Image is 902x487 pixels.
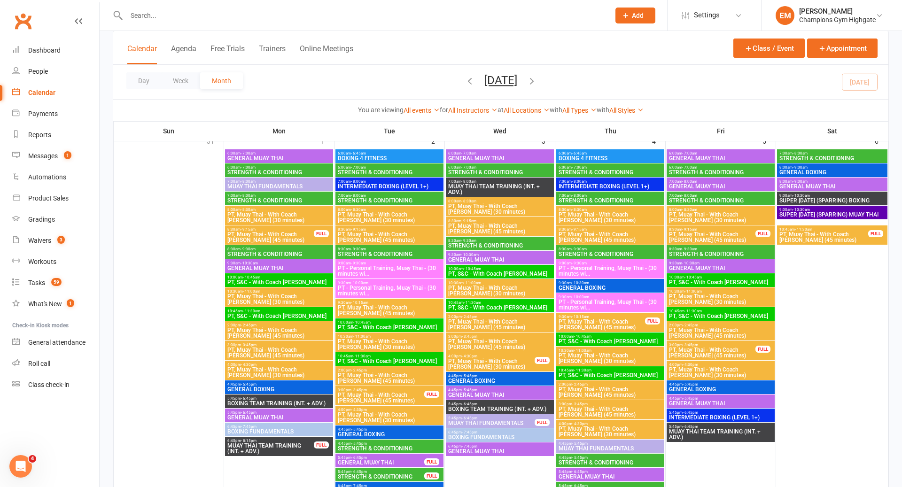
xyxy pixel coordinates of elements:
[558,165,662,170] span: 6:00am
[562,107,597,114] a: All Types
[28,258,56,265] div: Workouts
[227,227,314,232] span: 8:30am
[126,72,161,89] button: Day
[461,165,476,170] span: - 7:00am
[682,247,697,251] span: - 9:30am
[353,354,371,358] span: - 11:30am
[224,121,334,141] th: Mon
[227,347,331,358] span: PT, Muay Thai - With Coach [PERSON_NAME] (45 minutes)
[337,198,442,203] span: STRENGTH & CONDITIONING
[337,261,442,265] span: 9:00am
[351,227,366,232] span: - 9:15am
[574,348,591,353] span: - 11:00am
[12,294,99,315] a: What's New1
[779,232,869,243] span: PT, Muay Thai - With Coach [PERSON_NAME] (45 minutes)
[12,353,99,374] a: Roll call
[779,155,886,161] span: STRENGTH & CONDITIONING
[669,184,773,189] span: GENERAL MUAY THAI
[243,289,260,294] span: - 11:00am
[807,39,878,58] button: Appointment
[337,358,442,364] span: PT, S&C - With Coach [PERSON_NAME]
[572,295,589,299] span: - 10:00am
[28,279,45,286] div: Tasks
[669,343,756,347] span: 3:00pm
[337,184,442,189] span: INTERMEDIATE BOXING (LEVEL 1+)
[337,212,442,223] span: PT, Muay Thai - With Coach [PERSON_NAME] (30 minutes)
[682,193,697,198] span: - 8:00am
[448,339,552,350] span: PT, Muay Thai - With Coach [PERSON_NAME] (45 minutes)
[779,208,886,212] span: 9:00am
[558,151,662,155] span: 6:00am
[227,232,314,243] span: PT, Muay Thai - With Coach [PERSON_NAME] (45 minutes)
[227,275,331,279] span: 10:00am
[445,121,555,141] th: Wed
[669,309,773,313] span: 10:45am
[666,121,776,141] th: Fri
[669,347,756,358] span: PT, Muay Thai - With Coach [PERSON_NAME] (45 minutes)
[558,285,662,291] span: GENERAL BOXING
[795,227,812,232] span: - 11:30am
[669,251,773,257] span: STRENGTH & CONDITIONING
[67,299,74,307] span: 1
[558,208,662,212] span: 8:00am
[334,121,445,141] th: Tue
[572,281,589,285] span: - 10:30am
[337,179,442,184] span: 7:00am
[779,179,886,184] span: 8:00am
[448,257,552,263] span: GENERAL MUAY THAI
[448,170,552,175] span: STRENGTH & CONDITIONING
[555,121,666,141] th: Thu
[337,265,442,277] span: PT - Personal Training, Muay Thai - (30 minutes wi...
[683,363,698,367] span: - 4:30pm
[12,82,99,103] a: Calendar
[404,107,440,114] a: All events
[241,193,256,198] span: - 8:00am
[227,289,331,294] span: 10:30am
[337,232,442,243] span: PT, Muay Thai - With Coach [PERSON_NAME] (45 minutes)
[572,261,587,265] span: - 9:30am
[12,374,99,395] a: Class kiosk mode
[558,334,662,339] span: 10:00am
[448,165,552,170] span: 6:00am
[448,354,535,358] span: 4:00pm
[572,208,587,212] span: - 8:30am
[337,247,442,251] span: 8:30am
[464,281,481,285] span: - 11:00am
[28,381,70,388] div: Class check-in
[337,170,442,175] span: STRENGTH & CONDITIONING
[241,247,256,251] span: - 9:30am
[440,106,448,114] strong: for
[498,106,504,114] strong: at
[337,251,442,257] span: STRENGTH & CONDITIONING
[464,301,481,305] span: - 11:30am
[669,261,773,265] span: 9:30am
[337,208,442,212] span: 8:00am
[504,107,550,114] a: All Locations
[337,155,442,161] span: BOXING 4 FITNESS
[227,184,331,189] span: MUAY THAI FUNDAMENTALS
[574,334,591,339] span: - 10:45am
[351,301,368,305] span: - 10:15am
[337,285,442,296] span: PT - Personal Training, Muay Thai - (30 minutes wi...
[558,299,662,310] span: PT - Personal Training, Muay Thai - (30 minutes wi...
[337,320,442,325] span: 10:00am
[171,44,196,64] button: Agenda
[227,367,331,378] span: PT, Muay Thai - With Coach [PERSON_NAME] (30 minutes)
[337,151,442,155] span: 6:00am
[337,227,442,232] span: 8:30am
[12,251,99,272] a: Workouts
[572,179,587,184] span: - 8:00am
[227,294,331,305] span: PT, Muay Thai - With Coach [PERSON_NAME] (30 minutes)
[12,167,99,188] a: Automations
[358,106,404,114] strong: You are viewing
[558,227,662,232] span: 8:30am
[779,227,869,232] span: 10:45am
[227,198,331,203] span: STRENGTH & CONDITIONING
[241,261,258,265] span: - 10:30am
[755,230,770,237] div: FULL
[28,339,86,346] div: General attendance
[755,346,770,353] div: FULL
[243,309,260,313] span: - 11:30am
[28,152,58,160] div: Messages
[799,7,876,15] div: [PERSON_NAME]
